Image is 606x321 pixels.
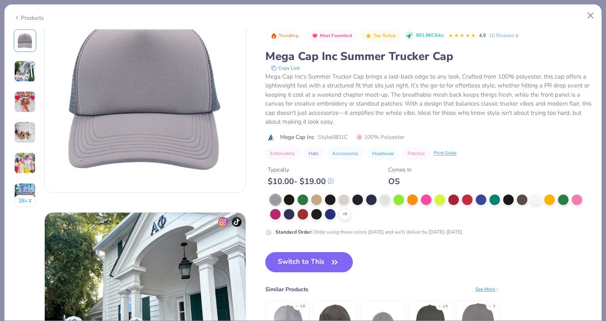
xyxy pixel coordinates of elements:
span: Top Rated [373,33,396,38]
div: Similar Products [265,285,308,294]
img: tiktok-icon.png [232,217,242,227]
div: Mega Cap Inc's Summer Trucker Cap brings a laid-back edge to any look. Crafted from 100% polyeste... [265,72,592,126]
button: Close [583,8,598,23]
button: 38+ [14,195,37,207]
img: brand logo [265,134,276,141]
strong: Standard Order : [275,229,312,235]
span: Mega Cap Inc [280,133,314,141]
button: Badge Button [307,31,356,41]
span: + 9 [343,211,347,217]
button: Badge Button [266,31,302,41]
div: 4.8 [300,304,305,309]
img: Front [15,31,35,50]
span: 100% Polyester [356,133,404,141]
div: Print Guide [434,150,456,157]
span: Most Favorited [320,33,352,38]
span: Trending [279,33,298,38]
button: Badge Button [361,31,400,41]
button: Accessories [327,148,363,159]
div: Products [14,14,44,22]
img: Trending sort [271,33,277,39]
a: 10 Reviews [489,32,520,39]
img: User generated content [14,152,36,174]
img: Top Rated sort [365,33,372,39]
img: User generated content [14,60,36,82]
img: insta-icon.png [218,217,228,227]
div: ★ [438,304,441,307]
div: OS [388,176,412,186]
img: User generated content [14,183,36,205]
button: Embroidery [265,148,300,159]
button: copy to clipboard [269,64,302,72]
div: Comes In [388,166,412,174]
img: User generated content [14,122,36,143]
div: See More [475,286,500,293]
div: ★ [488,304,491,307]
span: Style 6801C [318,133,348,141]
div: Typically [268,166,334,174]
span: 861.8K Clicks [416,32,444,39]
button: Hats [304,148,323,159]
button: Headwear [367,148,399,159]
button: Switch to This [265,252,353,272]
div: 4.9 Stars [448,29,476,42]
div: 4.8 [443,304,448,309]
img: Most Favorited sort [312,33,318,39]
div: 5 [493,304,495,309]
div: Order using these colors [DATE] and we'll deliver by [DATE]-[DATE]. [275,228,463,236]
div: $ 10.00 - $ 19.00 [268,176,334,186]
span: 4.9 [479,32,486,39]
button: Patches [403,148,430,159]
img: User generated content [14,91,36,113]
div: Mega Cap Inc Summer Trucker Cap [265,49,592,64]
div: ★ [295,304,298,307]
